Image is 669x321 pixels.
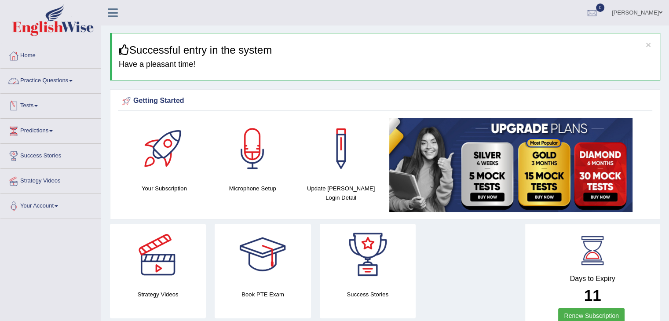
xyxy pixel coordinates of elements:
[120,95,650,108] div: Getting Started
[0,169,101,191] a: Strategy Videos
[119,60,653,69] h4: Have a pleasant time!
[0,44,101,66] a: Home
[124,184,204,193] h4: Your Subscription
[215,290,311,299] h4: Book PTE Exam
[110,290,206,299] h4: Strategy Videos
[0,144,101,166] a: Success Stories
[389,118,632,212] img: small5.jpg
[301,184,381,202] h4: Update [PERSON_NAME] Login Detail
[596,4,605,12] span: 0
[119,44,653,56] h3: Successful entry in the system
[535,275,650,283] h4: Days to Expiry
[0,69,101,91] a: Practice Questions
[320,290,416,299] h4: Success Stories
[0,94,101,116] a: Tests
[584,287,601,304] b: 11
[213,184,292,193] h4: Microphone Setup
[0,119,101,141] a: Predictions
[646,40,651,49] button: ×
[0,194,101,216] a: Your Account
